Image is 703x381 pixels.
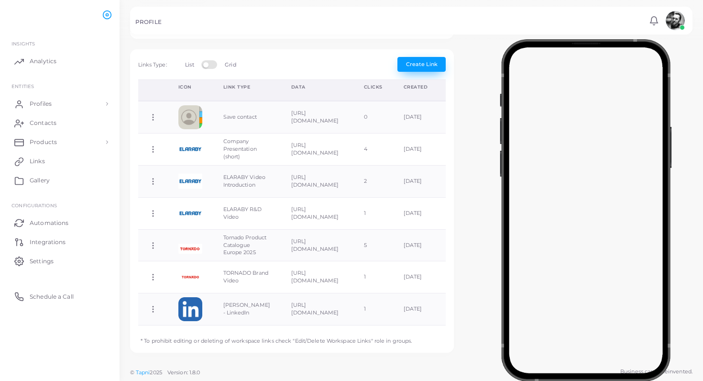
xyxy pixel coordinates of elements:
[666,11,685,30] img: avatar
[281,134,353,166] td: [URL][DOMAIN_NAME]
[223,84,270,90] div: Link Type
[281,101,353,133] td: [URL][DOMAIN_NAME]
[353,101,393,133] td: 0
[135,19,162,25] h5: PROFILE
[167,369,200,376] span: Version: 1.8.0
[7,52,112,71] a: Analytics
[30,138,57,146] span: Products
[281,261,353,293] td: [URL][DOMAIN_NAME]
[138,61,167,68] span: Links Type:
[353,165,393,197] td: 2
[364,84,383,90] div: Clicks
[30,100,52,108] span: Profiles
[30,157,45,166] span: Links
[178,84,202,90] div: Icon
[393,293,439,325] td: [DATE]
[353,229,393,261] td: 5
[213,325,281,364] td: Book a meeting
[136,369,150,376] a: Tapni
[393,101,439,133] td: [DATE]
[178,137,202,161] img: ef772898-363f-499d-a38c-9ef7b99f44dd-1755028003768.png
[150,369,162,377] span: 2025
[353,261,393,293] td: 1
[397,57,446,71] button: Create Link
[185,61,194,69] label: List
[178,234,202,258] img: ef772898-363f-499d-a38c-9ef7b99f44dd-1757233219441.png
[393,165,439,197] td: [DATE]
[393,261,439,293] td: [DATE]
[393,197,439,229] td: [DATE]
[7,213,112,232] a: Automations
[213,197,281,229] td: ELARABY R&D Video
[7,152,112,171] a: Links
[7,113,112,133] a: Contacts
[130,369,200,377] span: ©
[393,229,439,261] td: [DATE]
[406,61,438,67] span: Create Link
[281,325,353,364] td: [URL][DOMAIN_NAME][EMAIL_ADDRESS][DOMAIN_NAME]
[7,171,112,190] a: Gallery
[30,119,56,127] span: Contacts
[178,202,202,225] img: ef772898-363f-499d-a38c-9ef7b99f44dd-8um8xtycc5KT4JOP2yWrjB6AC.png
[11,41,35,46] span: INSIGHTS
[11,202,57,208] span: Configurations
[178,105,202,129] img: contactcard.png
[393,134,439,166] td: [DATE]
[30,238,66,247] span: Integrations
[281,197,353,229] td: [URL][DOMAIN_NAME]
[213,101,281,133] td: Save contact
[393,325,439,364] td: [DATE]
[213,165,281,197] td: ELARABY Video Introduction
[30,257,54,266] span: Settings
[353,197,393,229] td: 1
[7,232,112,251] a: Integrations
[353,293,393,325] td: 1
[178,297,202,321] img: linkedin.png
[213,229,281,261] td: Tornado Product Catalogue Europe 2025
[404,84,428,90] div: Created
[138,80,168,101] th: Action
[133,329,412,345] p: * To prohibit editing or deleting of workspace links check "Edit/Delete Workspace Links" role in ...
[281,165,353,197] td: [URL][DOMAIN_NAME]
[7,287,112,306] a: Schedule a Call
[213,134,281,166] td: Company Presentation (short)
[30,176,50,185] span: Gallery
[663,11,687,30] a: avatar
[213,261,281,293] td: TORNADO Brand Video
[291,84,343,90] div: Data
[30,57,56,66] span: Analytics
[225,61,236,69] label: Grid
[30,292,74,301] span: Schedule a Call
[7,133,112,152] a: Products
[7,251,112,270] a: Settings
[281,293,353,325] td: [URL][DOMAIN_NAME]
[7,94,112,113] a: Profiles
[30,219,68,227] span: Automations
[353,325,393,364] td: 1
[178,265,202,289] img: ef772898-363f-499d-a38c-9ef7b99f44dd-tUcbrABmYLaoVujZCYVYWg7TM.png
[213,293,281,325] td: [PERSON_NAME] - LinkedIn
[353,134,393,166] td: 4
[11,83,34,89] span: ENTITIES
[281,229,353,261] td: [URL][DOMAIN_NAME]
[178,169,202,193] img: ef772898-363f-499d-a38c-9ef7b99f44dd-ApFAsJaSniYEVXa6HZk8lA3ed.png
